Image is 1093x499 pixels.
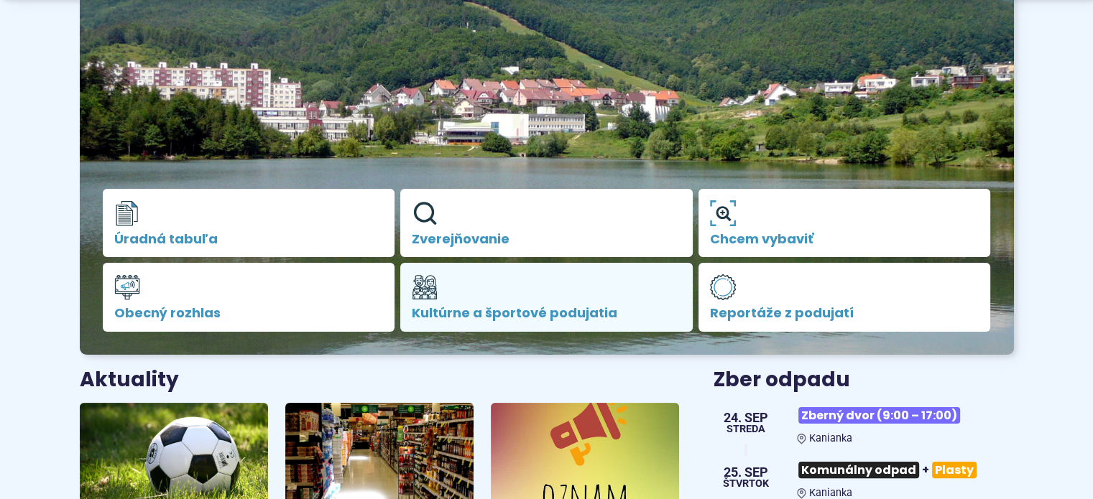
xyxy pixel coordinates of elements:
[114,306,384,320] span: Obecný rozhlas
[400,263,693,332] a: Kultúrne a športové podujatia
[714,456,1013,499] a: Komunálny odpad+Plasty Kanianka 25. sep štvrtok
[400,189,693,258] a: Zverejňovanie
[724,411,768,424] span: 24. sep
[714,401,1013,444] a: Zberný dvor (9:00 – 17:00) Kanianka 24. sep streda
[698,263,991,332] a: Reportáže z podujatí
[103,189,395,258] a: Úradná tabuľa
[698,189,991,258] a: Chcem vybaviť
[809,432,852,444] span: Kanianka
[710,306,979,320] span: Reportáže z podujatí
[798,462,919,478] span: Komunálny odpad
[723,466,769,479] span: 25. sep
[797,456,1013,484] h3: +
[932,462,977,478] span: Plasty
[798,407,960,424] span: Zberný dvor (9:00 – 17:00)
[710,232,979,246] span: Chcem vybaviť
[103,263,395,332] a: Obecný rozhlas
[724,424,768,434] span: streda
[714,369,1013,391] h3: Zber odpadu
[80,369,179,391] h3: Aktuality
[114,232,384,246] span: Úradná tabuľa
[412,306,681,320] span: Kultúrne a športové podujatia
[412,232,681,246] span: Zverejňovanie
[723,479,769,489] span: štvrtok
[809,487,852,499] span: Kanianka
